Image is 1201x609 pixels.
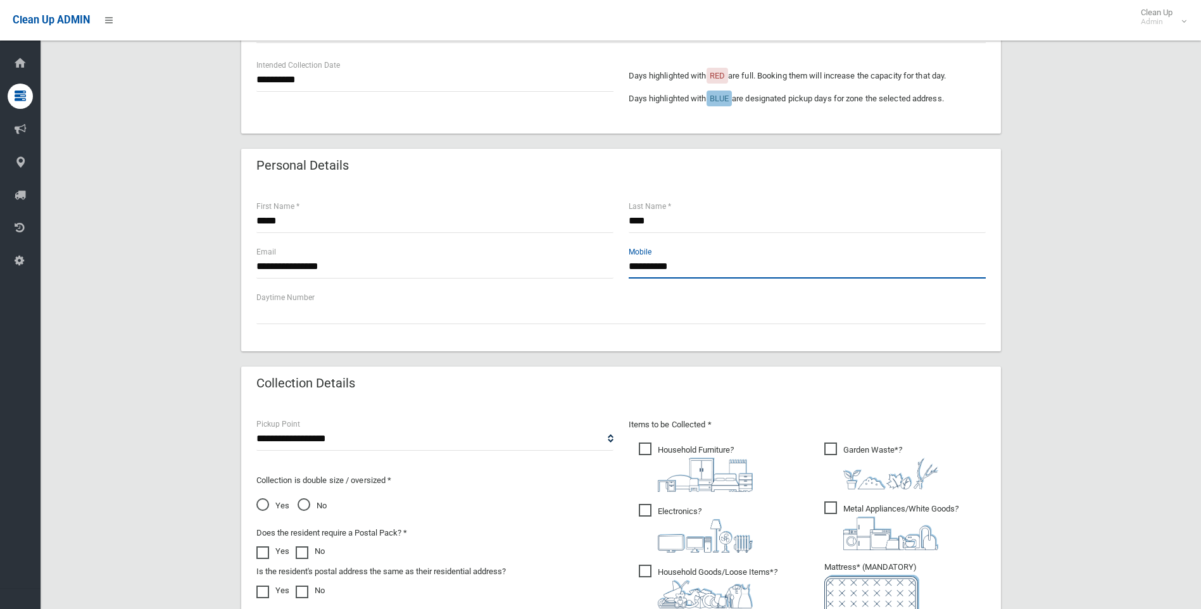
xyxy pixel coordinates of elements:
[1135,8,1185,27] span: Clean Up
[256,564,506,579] label: Is the resident's postal address the same as their residential address?
[256,544,289,559] label: Yes
[710,71,725,80] span: RED
[824,443,938,489] span: Garden Waste*
[658,445,753,492] i: ?
[256,525,407,541] label: Does the resident require a Postal Pack? *
[256,583,289,598] label: Yes
[639,443,753,492] span: Household Furniture
[843,445,938,489] i: ?
[843,517,938,550] img: 36c1b0289cb1767239cdd3de9e694f19.png
[296,583,325,598] label: No
[824,501,959,550] span: Metal Appliances/White Goods
[710,94,729,103] span: BLUE
[658,567,777,608] i: ?
[1141,17,1173,27] small: Admin
[639,504,753,553] span: Electronics
[629,417,986,432] p: Items to be Collected *
[629,68,986,84] p: Days highlighted with are full. Booking them will increase the capacity for that day.
[241,371,370,396] header: Collection Details
[843,504,959,550] i: ?
[629,91,986,106] p: Days highlighted with are designated pickup days for zone the selected address.
[298,498,327,513] span: No
[658,506,753,553] i: ?
[658,519,753,553] img: 394712a680b73dbc3d2a6a3a7ffe5a07.png
[256,473,613,488] p: Collection is double size / oversized *
[658,458,753,492] img: aa9efdbe659d29b613fca23ba79d85cb.png
[639,565,777,608] span: Household Goods/Loose Items*
[13,14,90,26] span: Clean Up ADMIN
[843,458,938,489] img: 4fd8a5c772b2c999c83690221e5242e0.png
[241,153,364,178] header: Personal Details
[256,498,289,513] span: Yes
[658,580,753,608] img: b13cc3517677393f34c0a387616ef184.png
[296,544,325,559] label: No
